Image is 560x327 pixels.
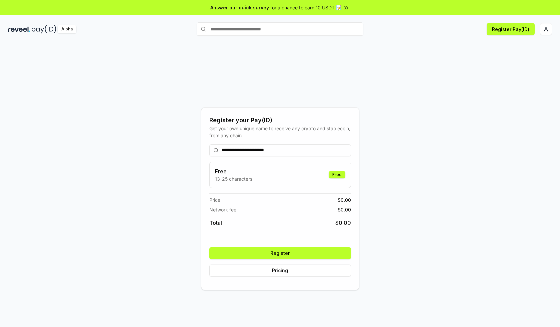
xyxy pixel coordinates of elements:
div: Register your Pay(ID) [209,116,351,125]
div: Free [329,171,345,178]
p: 13-25 characters [215,175,252,182]
span: $ 0.00 [338,206,351,213]
img: reveel_dark [8,25,30,33]
span: $ 0.00 [335,219,351,227]
div: Get your own unique name to receive any crypto and stablecoin, from any chain [209,125,351,139]
button: Register [209,247,351,259]
span: Network fee [209,206,236,213]
button: Pricing [209,265,351,277]
span: Total [209,219,222,227]
span: Answer our quick survey [210,4,269,11]
h3: Free [215,167,252,175]
span: $ 0.00 [338,196,351,203]
img: pay_id [32,25,56,33]
div: Alpha [58,25,76,33]
button: Register Pay(ID) [487,23,535,35]
span: for a chance to earn 10 USDT 📝 [270,4,342,11]
span: Price [209,196,220,203]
